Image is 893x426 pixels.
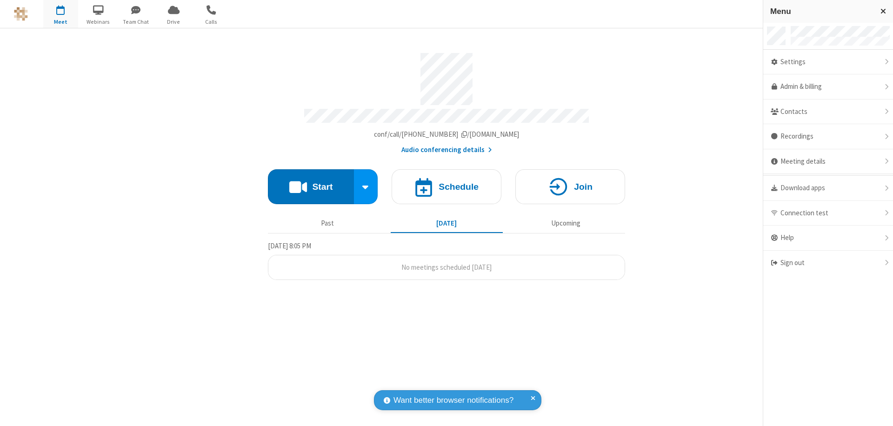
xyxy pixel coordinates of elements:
button: Upcoming [510,214,622,232]
div: Settings [763,50,893,75]
div: Contacts [763,100,893,125]
div: Meeting details [763,149,893,174]
h3: Menu [770,7,872,16]
h4: Schedule [439,182,479,191]
button: Copy my meeting room linkCopy my meeting room link [374,129,520,140]
span: Webinars [81,18,116,26]
h4: Join [574,182,593,191]
div: Download apps [763,176,893,201]
span: [DATE] 8:05 PM [268,241,311,250]
button: Audio conferencing details [401,145,492,155]
div: Help [763,226,893,251]
a: Admin & billing [763,74,893,100]
button: Join [515,169,625,204]
span: Calls [194,18,229,26]
section: Today's Meetings [268,240,625,280]
span: Meet [43,18,78,26]
div: Sign out [763,251,893,275]
button: Start [268,169,354,204]
span: Drive [156,18,191,26]
button: Past [272,214,384,232]
button: [DATE] [391,214,503,232]
span: Copy my meeting room link [374,130,520,139]
div: Start conference options [354,169,378,204]
button: Schedule [392,169,501,204]
section: Account details [268,46,625,155]
span: Team Chat [119,18,153,26]
img: QA Selenium DO NOT DELETE OR CHANGE [14,7,28,21]
div: Connection test [763,201,893,226]
span: Want better browser notifications? [393,394,513,406]
span: No meetings scheduled [DATE] [401,263,492,272]
h4: Start [312,182,333,191]
div: Recordings [763,124,893,149]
